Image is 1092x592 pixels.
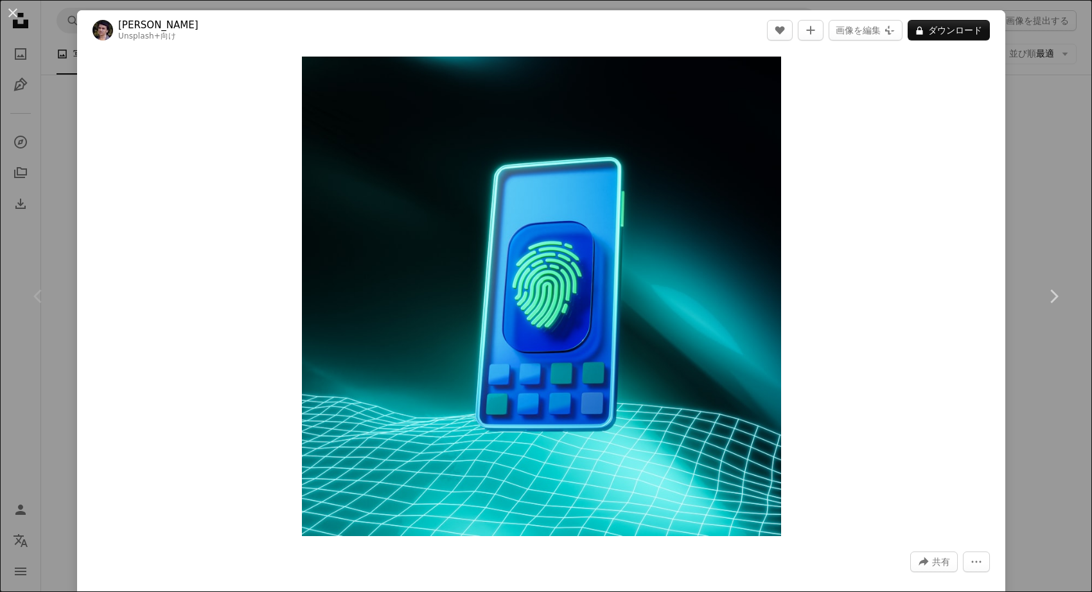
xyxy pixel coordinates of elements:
button: いいね！ [767,20,793,40]
button: この画像でズームインする [302,57,781,536]
span: 共有 [932,552,950,571]
img: Rodion Kutsaievのプロフィールを見る [92,20,113,40]
img: 画面に指紋が付いた携帯電話 [302,57,781,536]
button: コレクションに追加する [798,20,823,40]
a: 次へ [1015,235,1092,358]
a: Unsplash+ [118,31,161,40]
button: 画像を編集 [829,20,903,40]
button: ダウンロード [908,20,990,40]
button: その他のアクション [963,552,990,572]
a: [PERSON_NAME] [118,19,198,31]
button: このビジュアルを共有する [910,552,958,572]
div: 向け [118,31,198,42]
